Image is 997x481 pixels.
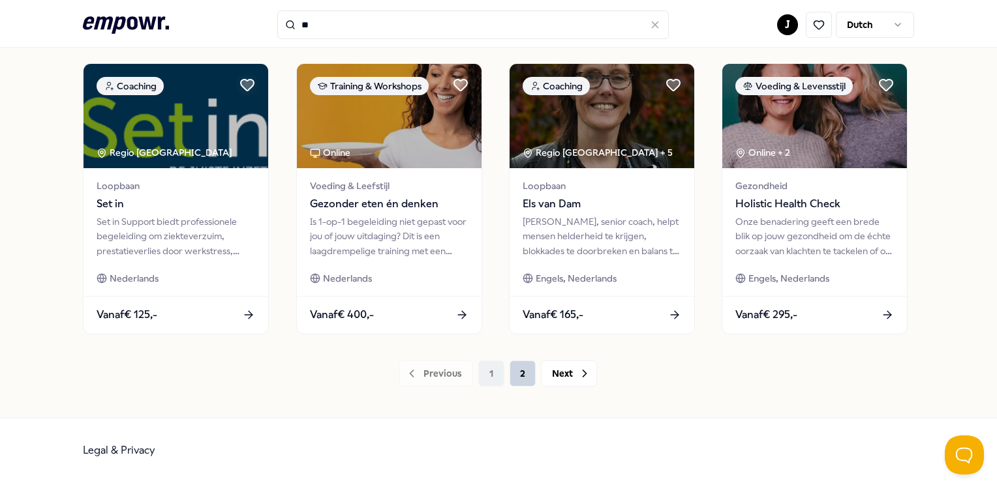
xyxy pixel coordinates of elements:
div: Coaching [523,77,590,95]
input: Search for products, categories or subcategories [277,10,669,39]
div: [PERSON_NAME], senior coach, helpt mensen helderheid te krijgen, blokkades te doorbreken en balan... [523,214,681,258]
div: Set in Support biedt professionele begeleiding om ziekteverzuim, prestatieverlies door werkstress... [97,214,255,258]
div: Voeding & Levensstijl [735,77,853,95]
span: Vanaf € 165,- [523,306,583,323]
div: Coaching [97,77,164,95]
a: Legal & Privacy [83,444,155,456]
div: Regio [GEOGRAPHIC_DATA] + 5 [523,145,673,160]
div: Onze benadering geeft een brede blik op jouw gezondheid om de échte oorzaak van klachten te tacke... [735,214,894,258]
span: Nederlands [110,271,159,285]
span: Els van Dam [523,196,681,212]
span: Gezonder eten én denken [310,196,468,212]
img: package image [84,64,268,168]
img: package image [510,64,694,168]
div: Online + 2 [735,145,790,160]
img: package image [297,64,482,168]
span: Holistic Health Check [735,196,894,212]
div: Is 1-op-1 begeleiding niet gepast voor jou of jouw uitdaging? Dit is een laagdrempelige training ... [310,214,468,258]
span: Gezondheid [735,179,894,193]
iframe: Help Scout Beacon - Open [945,435,984,474]
div: Regio [GEOGRAPHIC_DATA] [97,145,234,160]
a: package imageCoachingRegio [GEOGRAPHIC_DATA] + 5LoopbaanEls van Dam[PERSON_NAME], senior coach, h... [509,63,695,334]
a: package imageTraining & WorkshopsOnlineVoeding & LeefstijlGezonder eten én denkenIs 1-op-1 begele... [296,63,482,334]
button: J [777,14,798,35]
button: Next [541,360,597,386]
span: Voeding & Leefstijl [310,179,468,193]
span: Engels, Nederlands [748,271,829,285]
span: Vanaf € 125,- [97,306,157,323]
a: package imageCoachingRegio [GEOGRAPHIC_DATA] LoopbaanSet inSet in Support biedt professionele beg... [83,63,269,334]
span: Set in [97,196,255,212]
div: Training & Workshops [310,77,429,95]
span: Nederlands [323,271,372,285]
span: Loopbaan [97,179,255,193]
img: package image [722,64,907,168]
div: Online [310,145,350,160]
span: Loopbaan [523,179,681,193]
span: Engels, Nederlands [536,271,617,285]
span: Vanaf € 295,- [735,306,797,323]
a: package imageVoeding & LevensstijlOnline + 2GezondheidHolistic Health CheckOnze benadering geeft ... [722,63,908,334]
span: Vanaf € 400,- [310,306,374,323]
button: 2 [510,360,536,386]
